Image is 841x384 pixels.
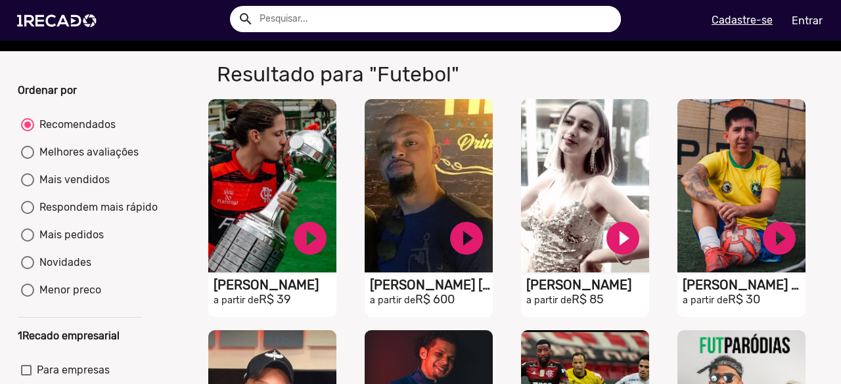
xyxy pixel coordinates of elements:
small: a partir de [683,295,728,306]
video: S1RECADO vídeos dedicados para fãs e empresas [365,99,493,272]
div: Mais pedidos [34,227,104,243]
a: play_circle_filled [760,219,799,258]
div: Respondem mais rápido [34,200,158,215]
small: a partir de [214,295,259,306]
b: Ordenar por [18,84,77,96]
h1: [PERSON_NAME] R9 [683,277,806,293]
button: Example home icon [233,7,256,30]
video: S1RECADO vídeos dedicados para fãs e empresas [208,99,336,272]
h2: R$ 30 [683,293,806,307]
h2: R$ 85 [526,293,649,307]
a: play_circle_filled [603,219,643,258]
h1: Resultado para "Futebol" [207,62,604,87]
video: S1RECADO vídeos dedicados para fãs e empresas [521,99,649,272]
mat-icon: Example home icon [238,11,254,27]
div: Novidades [34,255,91,270]
div: Menor preco [34,282,101,298]
b: 1Recado empresarial [18,330,120,342]
small: a partir de [526,295,572,306]
h2: R$ 39 [214,293,336,307]
h1: [PERSON_NAME] [PERSON_NAME] [370,277,493,293]
a: play_circle_filled [447,219,486,258]
h1: [PERSON_NAME] [526,277,649,293]
h1: [PERSON_NAME] [214,277,336,293]
div: Recomendados [34,117,116,133]
input: Pesquisar... [250,6,621,32]
video: S1RECADO vídeos dedicados para fãs e empresas [677,99,806,272]
h2: R$ 600 [370,293,493,307]
span: Para empresas [37,362,110,378]
div: Melhores avaliações [34,144,139,160]
a: Entrar [783,9,831,32]
u: Cadastre-se [712,14,773,26]
a: play_circle_filled [290,219,330,258]
small: a partir de [370,295,415,306]
div: Mais vendidos [34,172,110,188]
